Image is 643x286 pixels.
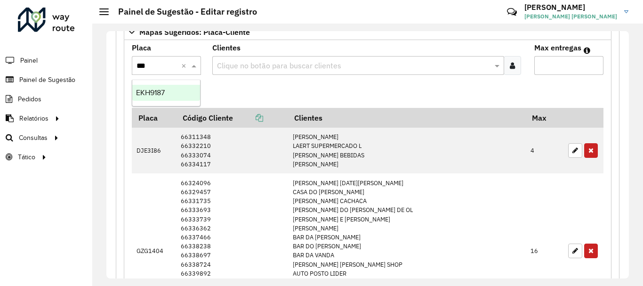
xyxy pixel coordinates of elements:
[176,108,288,128] th: Código Cliente
[19,133,48,143] span: Consultas
[524,3,617,12] h3: [PERSON_NAME]
[176,128,288,173] td: 66311348 66332210 66333074 66334117
[109,7,257,17] h2: Painel de Sugestão - Editar registro
[212,42,241,53] label: Clientes
[526,108,563,128] th: Max
[132,42,151,53] label: Placa
[534,42,581,53] label: Max entregas
[139,28,250,36] span: Mapas Sugeridos: Placa-Cliente
[19,114,48,123] span: Relatórios
[124,24,611,40] a: Mapas Sugeridos: Placa-Cliente
[132,108,176,128] th: Placa
[524,12,617,21] span: [PERSON_NAME] [PERSON_NAME]
[526,128,563,173] td: 4
[288,128,525,173] td: [PERSON_NAME] LAERT SUPERMERCADO L [PERSON_NAME] BEBIDAS [PERSON_NAME]
[132,128,176,173] td: DJE3I86
[136,89,165,97] span: EKH9187
[132,80,201,106] ng-dropdown-panel: Options list
[233,113,263,123] a: Copiar
[18,152,35,162] span: Tático
[584,47,590,54] em: Máximo de clientes que serão colocados na mesma rota com os clientes informados
[288,108,525,128] th: Clientes
[502,2,522,22] a: Contato Rápido
[18,94,41,104] span: Pedidos
[19,75,75,85] span: Painel de Sugestão
[20,56,38,65] span: Painel
[181,60,189,71] span: Clear all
